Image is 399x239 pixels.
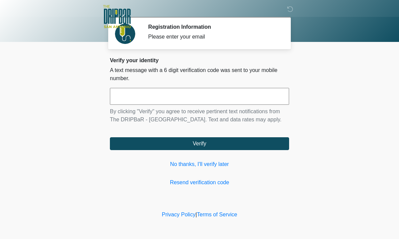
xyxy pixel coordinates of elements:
a: Privacy Policy [162,212,196,217]
a: Terms of Service [197,212,237,217]
img: The DRIPBaR - San Antonio Fossil Creek Logo [103,5,131,29]
a: Resend verification code [110,178,289,187]
div: Please enter your email [148,33,279,41]
a: No thanks, I'll verify later [110,160,289,168]
a: | [195,212,197,217]
h2: Verify your identity [110,57,289,64]
img: Agent Avatar [115,24,135,44]
p: By clicking "Verify" you agree to receive pertinent text notifications from The DRIPBaR - [GEOGRA... [110,107,289,124]
p: A text message with a 6 digit verification code was sent to your mobile number. [110,66,289,82]
button: Verify [110,137,289,150]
